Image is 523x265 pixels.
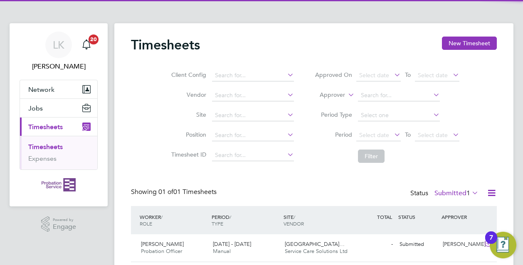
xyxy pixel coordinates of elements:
div: APPROVER [439,209,483,224]
input: Search for... [212,110,294,121]
input: Search for... [212,70,294,81]
span: [DATE] - [DATE] [213,240,251,248]
label: Timesheet ID [169,151,206,158]
label: Client Config [169,71,206,79]
span: To [402,69,413,80]
span: VENDOR [284,220,304,227]
span: Select date [418,71,448,79]
div: Timesheets [20,136,97,169]
span: Select date [359,131,389,139]
span: Probation Officer [141,248,182,255]
button: Timesheets [20,118,97,136]
a: Timesheets [28,143,63,151]
div: WORKER [138,209,210,231]
button: Network [20,80,97,98]
label: Submitted [434,189,479,197]
h2: Timesheets [131,37,200,53]
div: Showing [131,188,218,196]
input: Select one [358,110,440,121]
span: Select date [418,131,448,139]
div: SITE [281,209,353,231]
span: Powered by [53,216,76,223]
input: Search for... [212,90,294,101]
span: Select date [359,71,389,79]
span: 20 [89,34,99,44]
input: Search for... [212,150,294,161]
input: Search for... [212,130,294,141]
label: Period Type [315,111,352,118]
a: 20 [78,32,95,58]
span: 01 of [158,188,173,196]
span: TYPE [212,220,223,227]
span: Lisa Kay [20,61,98,71]
label: Site [169,111,206,118]
span: / [294,213,295,220]
div: Status [410,188,480,199]
span: Engage [53,223,76,231]
img: probationservice-logo-retina.png [42,178,75,191]
span: [PERSON_NAME] [141,240,184,248]
span: Network [28,86,54,93]
span: / [161,213,163,220]
div: STATUS [396,209,439,224]
label: Approved On [315,71,352,79]
span: Manual [213,248,231,255]
div: PERIOD [210,209,281,231]
span: 1 [466,189,470,197]
span: ROLE [140,220,152,227]
label: Vendor [169,91,206,98]
div: [PERSON_NAME] [439,238,483,251]
span: TOTAL [377,213,392,220]
label: Position [169,131,206,138]
span: Jobs [28,104,43,112]
input: Search for... [358,90,440,101]
div: Submitted [396,238,439,251]
a: Go to home page [20,178,98,191]
span: LK [53,39,64,50]
nav: Main navigation [10,23,108,206]
div: - [353,238,396,251]
span: Timesheets [28,123,63,131]
span: Service Care Solutions Ltd [285,248,348,255]
button: Open Resource Center, 7 new notifications [490,232,516,258]
button: New Timesheet [442,37,497,50]
a: Expenses [28,155,57,162]
span: / [229,213,231,220]
div: 7 [489,238,493,248]
span: To [402,129,413,140]
button: Filter [358,150,385,163]
label: Period [315,131,352,138]
a: LK[PERSON_NAME] [20,32,98,71]
span: [GEOGRAPHIC_DATA]… [285,240,345,248]
label: Approver [308,91,345,99]
span: 01 Timesheets [158,188,217,196]
button: Jobs [20,99,97,117]
a: Powered byEngage [41,216,76,232]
